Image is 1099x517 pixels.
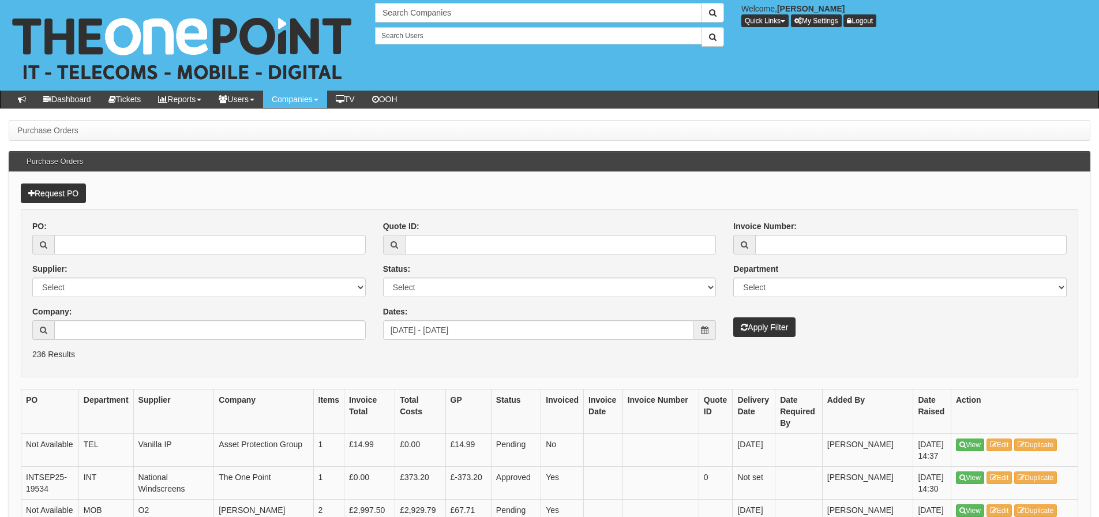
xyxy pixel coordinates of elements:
td: Pending [491,433,541,466]
label: Department [733,263,778,275]
button: Quick Links [741,14,789,27]
th: Company [214,389,313,433]
td: Vanilla IP [133,433,214,466]
button: Apply Filter [733,317,796,337]
td: Not set [733,466,775,499]
td: [DATE] [733,433,775,466]
label: Status: [383,263,410,275]
th: Supplier [133,389,214,433]
h3: Purchase Orders [21,152,89,171]
label: PO: [32,220,47,232]
th: GP [445,389,491,433]
td: The One Point [214,466,313,499]
b: [PERSON_NAME] [777,4,845,13]
a: TV [327,91,363,108]
a: Dashboard [35,91,100,108]
a: Duplicate [1014,439,1057,451]
label: Quote ID: [383,220,419,232]
td: £-373.20 [445,466,491,499]
td: Asset Protection Group [214,433,313,466]
th: Items [313,389,344,433]
td: INTSEP25-19534 [21,466,79,499]
td: [PERSON_NAME] [822,433,913,466]
td: No [541,433,584,466]
td: Yes [541,466,584,499]
th: Invoice Total [344,389,395,433]
th: Delivery Date [733,389,775,433]
th: Department [78,389,133,433]
th: Date Raised [913,389,951,433]
label: Company: [32,306,72,317]
td: £14.99 [445,433,491,466]
a: Users [210,91,263,108]
td: [DATE] 14:30 [913,466,951,499]
p: 236 Results [32,349,1067,360]
th: Invoiced [541,389,584,433]
td: TEL [78,433,133,466]
label: Invoice Number: [733,220,797,232]
th: Date Required By [775,389,823,433]
td: INT [78,466,133,499]
td: £14.99 [344,433,395,466]
a: Logout [843,14,876,27]
th: PO [21,389,79,433]
a: Duplicate [1014,504,1057,517]
th: Invoice Number [622,389,699,433]
a: Request PO [21,183,86,203]
td: 1 [313,466,344,499]
a: View [956,504,984,517]
div: Welcome, [733,3,1099,27]
th: Total Costs [395,389,445,433]
td: [DATE] 14:37 [913,433,951,466]
td: 0 [699,466,733,499]
a: Edit [987,504,1012,517]
th: Added By [822,389,913,433]
a: OOH [363,91,406,108]
a: Edit [987,471,1012,484]
a: Companies [263,91,327,108]
th: Invoice Date [584,389,623,433]
input: Search Companies [375,3,702,23]
th: Status [491,389,541,433]
td: £0.00 [395,433,445,466]
a: Tickets [100,91,150,108]
a: View [956,471,984,484]
td: Approved [491,466,541,499]
td: £373.20 [395,466,445,499]
td: [PERSON_NAME] [822,466,913,499]
a: My Settings [791,14,842,27]
a: Reports [149,91,210,108]
td: 1 [313,433,344,466]
label: Supplier: [32,263,67,275]
td: £0.00 [344,466,395,499]
li: Purchase Orders [17,125,78,136]
td: Not Available [21,433,79,466]
a: Edit [987,439,1012,451]
th: Action [951,389,1078,433]
th: Quote ID [699,389,733,433]
td: National Windscreens [133,466,214,499]
input: Search Users [375,27,702,44]
a: Duplicate [1014,471,1057,484]
a: View [956,439,984,451]
label: Dates: [383,306,408,317]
